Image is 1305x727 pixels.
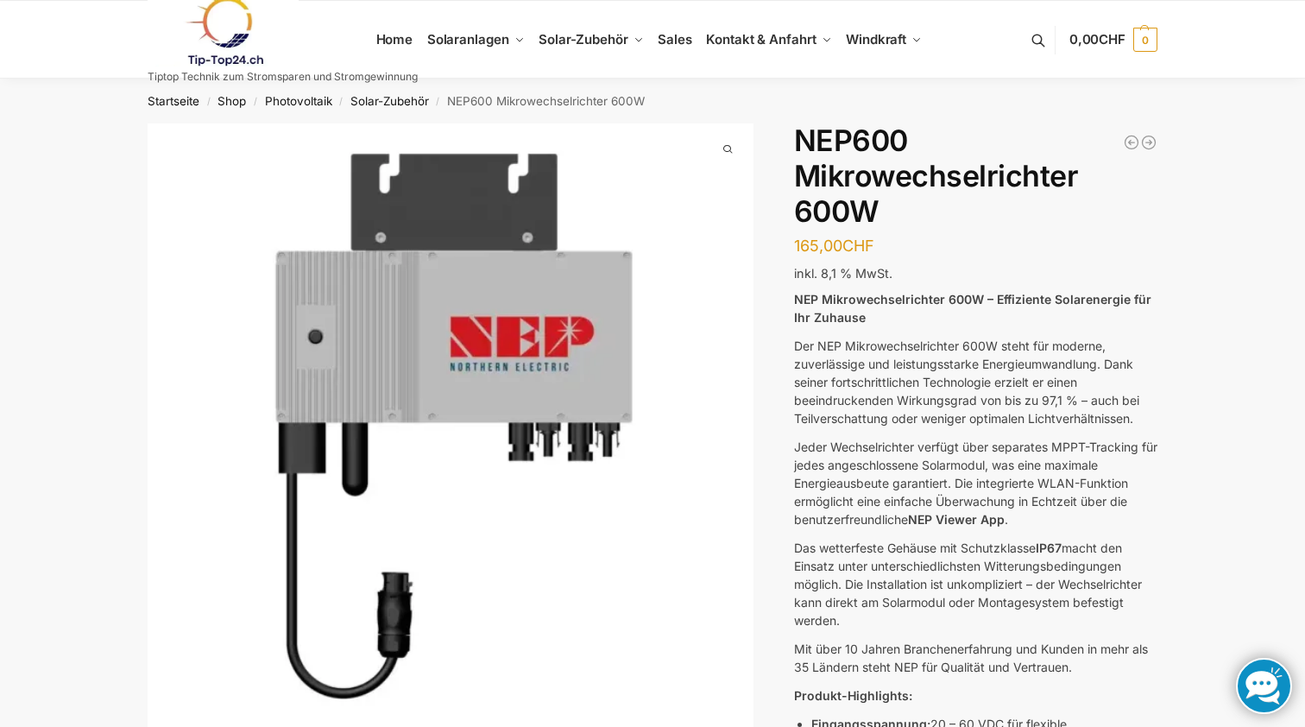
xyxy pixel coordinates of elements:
strong: Produkt-Highlights: [794,688,912,703]
a: Balkonkraftwerk 445/860 Erweiterungsmodul [1140,134,1157,151]
a: Sales [651,1,699,79]
a: Solaranlagen [419,1,531,79]
a: Solar-Zubehör [350,94,429,108]
span: / [199,95,217,109]
span: Solaranlagen [427,31,509,47]
span: 0 [1133,28,1157,52]
bdi: 165,00 [794,237,874,255]
span: Windkraft [846,31,906,47]
span: / [332,95,350,109]
a: Solar-Zubehör [532,1,651,79]
h1: NEP600 Mikrowechselrichter 600W [794,123,1157,229]
strong: NEP Viewer App [908,512,1005,527]
span: CHF [1099,31,1125,47]
a: 100W Schwarz Flexible Solarpanel PV Monokrystallin für Wohnmobil, Balkonkraftwerk, Boot [1123,134,1140,151]
p: Das wetterfeste Gehäuse mit Schutzklasse macht den Einsatz unter unterschiedlichsten Witterungsbe... [794,539,1157,629]
a: Windkraft [839,1,930,79]
strong: IP67 [1036,541,1062,555]
strong: NEP Mikrowechselrichter 600W – Effiziente Solarenergie für Ihr Zuhause [794,292,1151,325]
a: Startseite [148,94,199,108]
a: Shop [217,94,246,108]
span: / [246,95,264,109]
span: Kontakt & Anfahrt [706,31,816,47]
span: 0,00 [1069,31,1125,47]
a: 0,00CHF 0 [1069,14,1157,66]
span: / [429,95,447,109]
span: Sales [658,31,692,47]
span: inkl. 8,1 % MwSt. [794,266,892,281]
p: Tiptop Technik zum Stromsparen und Stromgewinnung [148,72,418,82]
a: Photovoltaik [265,94,332,108]
a: Kontakt & Anfahrt [699,1,839,79]
p: Der NEP Mikrowechselrichter 600W steht für moderne, zuverlässige und leistungsstarke Energieumwan... [794,337,1157,427]
p: Jeder Wechselrichter verfügt über separates MPPT-Tracking für jedes angeschlossene Solarmodul, wa... [794,438,1157,528]
span: CHF [842,237,874,255]
span: Solar-Zubehör [539,31,628,47]
p: Mit über 10 Jahren Branchenerfahrung und Kunden in mehr als 35 Ländern steht NEP für Qualität und... [794,640,1157,676]
nav: Breadcrumb [117,79,1188,123]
